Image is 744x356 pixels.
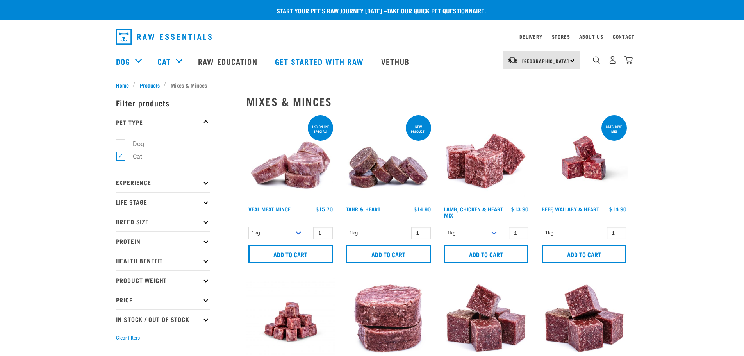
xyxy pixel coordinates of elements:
[444,208,503,216] a: Lamb, Chicken & Heart Mix
[116,231,210,251] p: Protein
[609,206,626,212] div: $14.90
[116,290,210,309] p: Price
[110,26,635,48] nav: dropdown navigation
[624,56,633,64] img: home-icon@2x.png
[157,55,171,67] a: Cat
[116,81,129,89] span: Home
[511,206,528,212] div: $13.90
[344,114,433,202] img: 1093 Wallaby Heart Medallions 01
[346,208,380,210] a: Tahr & Heart
[116,251,210,270] p: Health Benefit
[542,245,626,263] input: Add to cart
[406,121,431,137] div: New product!
[116,55,130,67] a: Dog
[387,9,486,12] a: take our quick pet questionnaire.
[313,227,333,239] input: 1
[579,35,603,38] a: About Us
[116,29,212,45] img: Raw Essentials Logo
[509,227,528,239] input: 1
[522,59,569,62] span: [GEOGRAPHIC_DATA]
[116,81,133,89] a: Home
[608,56,617,64] img: user.png
[508,57,518,64] img: van-moving.png
[136,81,164,89] a: Products
[552,35,570,38] a: Stores
[116,270,210,290] p: Product Weight
[116,173,210,192] p: Experience
[542,208,599,210] a: Beef, Wallaby & Heart
[140,81,160,89] span: Products
[116,81,628,89] nav: breadcrumbs
[411,227,431,239] input: 1
[316,206,333,212] div: $15.70
[248,208,291,210] a: Veal Meat Mince
[593,56,600,64] img: home-icon-1@2x.png
[519,35,542,38] a: Delivery
[116,113,210,132] p: Pet Type
[373,46,419,77] a: Vethub
[267,46,373,77] a: Get started with Raw
[116,335,140,342] button: Clear filters
[116,192,210,212] p: Life Stage
[116,212,210,231] p: Breed Size
[116,309,210,329] p: In Stock / Out Of Stock
[346,245,431,263] input: Add to cart
[601,121,627,137] div: Cats love me!
[190,46,267,77] a: Raw Education
[308,121,333,137] div: 1kg online special!
[246,95,628,107] h2: Mixes & Minces
[540,114,628,202] img: Raw Essentials 2024 July2572 Beef Wallaby Heart
[246,114,335,202] img: 1160 Veal Meat Mince Medallions 01
[248,245,333,263] input: Add to cart
[120,139,147,149] label: Dog
[613,35,635,38] a: Contact
[442,114,531,202] img: 1124 Lamb Chicken Heart Mix 01
[444,245,529,263] input: Add to cart
[120,152,145,161] label: Cat
[607,227,626,239] input: 1
[414,206,431,212] div: $14.90
[116,93,210,113] p: Filter products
